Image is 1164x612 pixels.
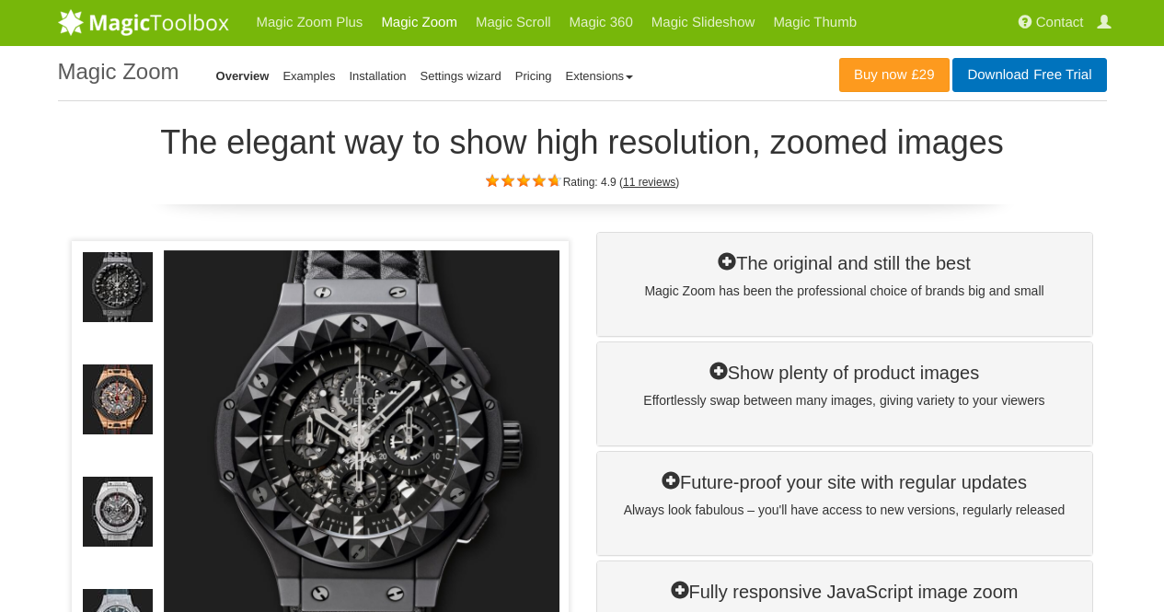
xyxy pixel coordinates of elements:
span: Effortlessly swap between many images, giving variety to your viewers [611,392,1078,409]
a: Pricing [515,69,552,83]
a: Overview [216,69,270,83]
span: Free Trial [1029,68,1091,83]
a: DownloadFree Trial [952,58,1106,92]
a: Examples [282,69,335,83]
a: Big Bang Ferrari King Gold Carbon [81,363,155,442]
a: Installation [349,69,406,83]
a: The original and still the bestMagic Zoom has been the professional choice of brands big and small [611,253,1078,299]
h1: Magic Zoom [58,60,179,84]
span: £29 [907,68,935,83]
h2: The elegant way to show high resolution, zoomed images [58,124,1107,161]
span: Contact [1036,15,1084,30]
a: Show plenty of product imagesEffortlessly swap between many images, giving variety to your viewers [611,363,1078,409]
a: Big Bang Depeche Mode [81,250,155,329]
img: Big Bang Depeche Mode - Magic Zoom Demo [83,252,153,328]
span: Magic Zoom has been the professional choice of brands big and small [611,283,1078,299]
span: Always look fabulous – you'll have access to new versions, regularly released [611,502,1078,518]
a: Extensions [566,69,634,83]
img: MagicToolbox.com - Image tools for your website [58,8,229,36]
a: Big Bang Unico Titanium [81,475,155,554]
a: 11 reviews [623,176,675,189]
div: Rating: 4.9 ( ) [58,170,1107,191]
a: Future-proof your site with regular updatesAlways look fabulous – you'll have access to new versi... [611,472,1078,518]
a: Settings wizard [421,69,501,83]
a: Buy now£29 [839,58,950,92]
img: Big Bang Ferrari King Gold Carbon [83,364,153,440]
img: Big Bang Unico Titanium - Magic Zoom Demo [83,477,153,552]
